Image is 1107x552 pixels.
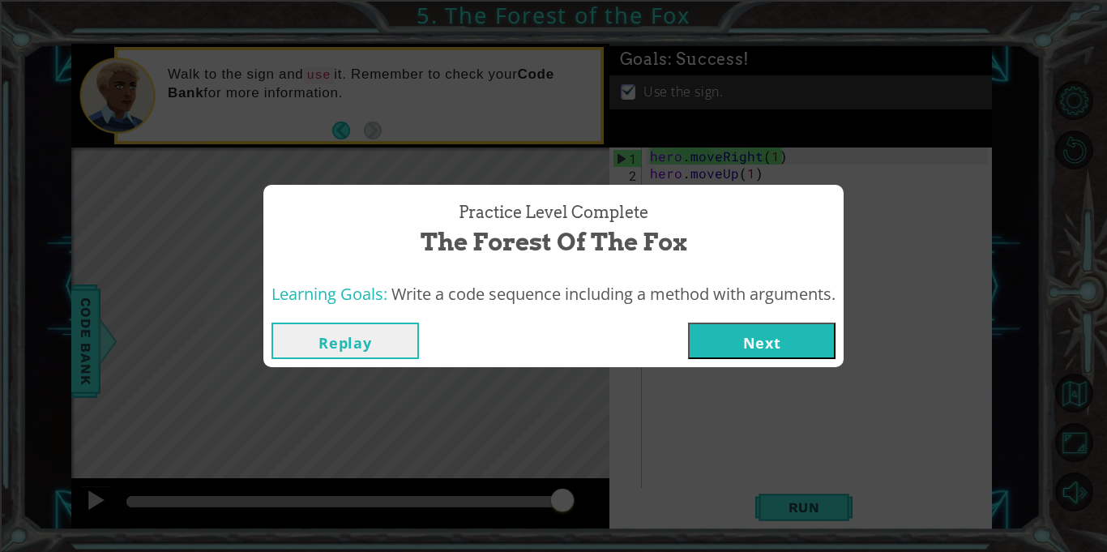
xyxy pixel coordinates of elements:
[6,36,1101,50] div: Move To ...
[271,323,419,359] button: Replay
[6,94,1101,109] div: Rename
[391,283,836,305] span: Write a code sequence including a method with arguments.
[6,109,1101,123] div: Move To ...
[688,323,836,359] button: Next
[6,21,1101,36] div: Sort New > Old
[459,201,648,225] span: Practice Level Complete
[6,65,1101,79] div: Options
[421,225,687,259] span: The Forest of the Fox
[6,50,1101,65] div: Delete
[271,283,387,305] span: Learning Goals:
[6,6,1101,21] div: Sort A > Z
[6,79,1101,94] div: Sign out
